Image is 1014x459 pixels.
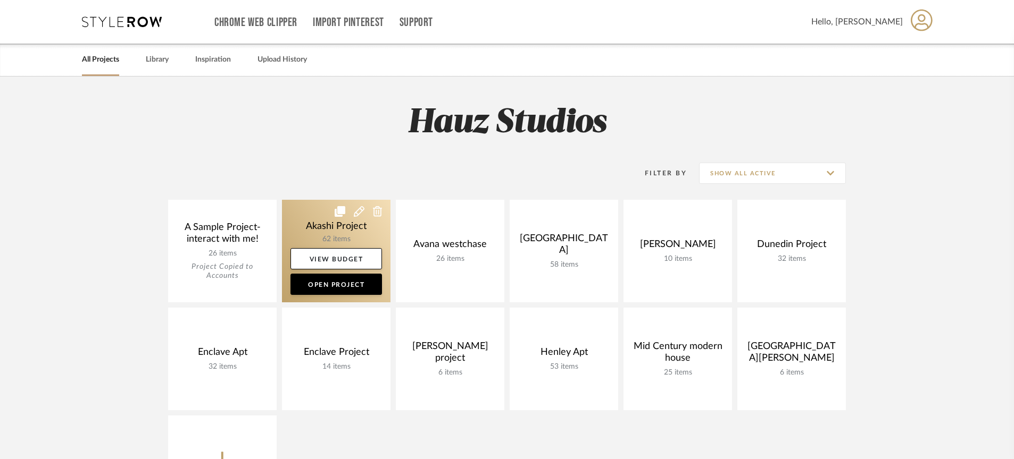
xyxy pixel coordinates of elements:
[518,233,610,260] div: [GEOGRAPHIC_DATA]
[82,53,119,67] a: All Projects
[404,368,496,377] div: 6 items
[257,53,307,67] a: Upload History
[313,18,384,27] a: Import Pinterest
[404,239,496,254] div: Avana westchase
[746,341,837,368] div: [GEOGRAPHIC_DATA][PERSON_NAME]
[632,368,724,377] div: 25 items
[518,346,610,362] div: Henley Apt
[404,254,496,263] div: 26 items
[746,368,837,377] div: 6 items
[290,362,382,371] div: 14 items
[290,346,382,362] div: Enclave Project
[195,53,231,67] a: Inspiration
[746,254,837,263] div: 32 items
[124,103,890,143] h2: Hauz Studios
[632,239,724,254] div: [PERSON_NAME]
[177,222,268,249] div: A Sample Project- interact with me!
[177,249,268,258] div: 26 items
[746,239,837,254] div: Dunedin Project
[518,260,610,269] div: 58 items
[632,254,724,263] div: 10 items
[290,274,382,295] a: Open Project
[290,248,382,269] a: View Budget
[177,262,268,280] div: Project Copied to Accounts
[632,341,724,368] div: Mid Century modern house
[146,53,169,67] a: Library
[214,18,297,27] a: Chrome Web Clipper
[631,168,687,178] div: Filter By
[811,15,903,28] span: Hello, [PERSON_NAME]
[400,18,433,27] a: Support
[177,346,268,362] div: Enclave Apt
[177,362,268,371] div: 32 items
[404,341,496,368] div: [PERSON_NAME] project
[518,362,610,371] div: 53 items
